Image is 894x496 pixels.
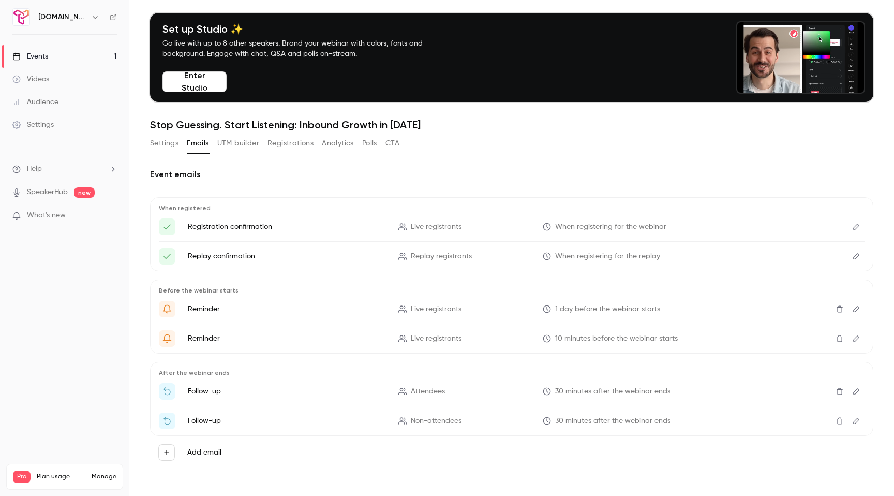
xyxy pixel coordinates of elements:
button: Emails [187,135,208,152]
button: UTM builder [217,135,259,152]
p: Reminder [188,333,386,344]
li: help-dropdown-opener [12,164,117,174]
button: Delete [831,413,848,429]
li: {{ event_name }} is about to go live [159,330,865,347]
h1: Stop Guessing. Start Listening: Inbound Growth in [DATE] [150,119,873,131]
button: Edit [848,330,865,347]
p: When registered [159,204,865,212]
span: When registering for the webinar [555,222,666,232]
li: Thanks for attending {{ event_name }} [159,383,865,400]
button: Enter Studio [162,71,227,92]
h2: Event emails [150,168,873,181]
span: 30 minutes after the webinar ends [555,386,671,397]
span: Live registrants [411,222,461,232]
span: Live registrants [411,304,461,315]
p: Before the webinar starts [159,286,865,295]
span: new [74,187,95,198]
span: Replay registrants [411,251,472,262]
p: Follow-up [188,416,386,426]
button: Settings [150,135,178,152]
div: Events [12,51,48,62]
a: Manage [92,473,116,481]
p: Go live with up to 8 other speakers. Brand your webinar with colors, fonts and background. Engage... [162,38,447,59]
button: Edit [848,413,865,429]
span: What's new [27,210,66,221]
button: Delete [831,383,848,400]
span: Plan usage [37,473,85,481]
span: When registering for the replay [555,251,660,262]
span: Live registrants [411,333,461,344]
li: Here's your access link to {{ event_name }}! [159,218,865,235]
p: Registration confirmation [188,222,386,232]
li: Get Ready for '{{ event_name }}' tomorrow! [159,301,865,317]
button: Delete [831,301,848,317]
p: Reminder [188,304,386,314]
span: Help [27,164,42,174]
h6: [DOMAIN_NAME] [38,12,87,22]
a: SpeakerHub [27,187,68,198]
span: 1 day before the webinar starts [555,304,660,315]
button: Polls [362,135,377,152]
p: After the webinar ends [159,369,865,377]
div: Settings [12,120,54,130]
span: Pro [13,471,31,483]
button: Delete [831,330,848,347]
div: Audience [12,97,58,107]
button: Analytics [322,135,354,152]
img: Trigify.io [13,9,29,25]
p: Follow-up [188,386,386,397]
li: Watch the replay of {{ event_name }} [159,413,865,429]
p: Replay confirmation [188,251,386,261]
button: Edit [848,301,865,317]
button: Registrations [267,135,314,152]
span: 10 minutes before the webinar starts [555,333,678,344]
button: Edit [848,383,865,400]
button: Edit [848,248,865,265]
button: CTA [385,135,399,152]
button: Edit [848,218,865,235]
h4: Set up Studio ✨ [162,23,447,35]
div: Videos [12,74,49,84]
span: Attendees [411,386,445,397]
li: Here's your access link to {{ event_name }}! [159,248,865,265]
span: Non-attendees [411,416,461,427]
span: 30 minutes after the webinar ends [555,416,671,427]
label: Add email [187,447,221,458]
